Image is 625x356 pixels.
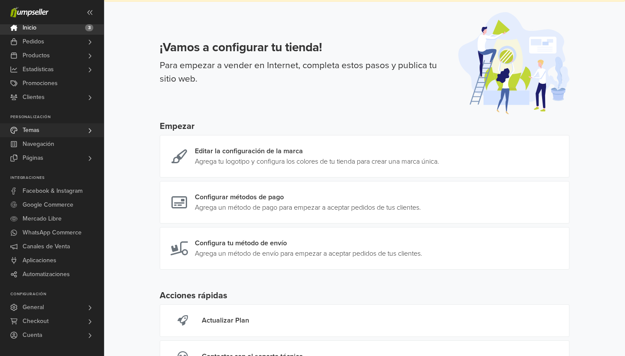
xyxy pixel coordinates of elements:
span: Cuenta [23,328,42,342]
h5: Acciones rápidas [160,290,569,301]
span: Mercado Libre [23,212,62,226]
p: Personalización [10,115,104,120]
span: Automatizaciones [23,267,70,281]
p: Integraciones [10,175,104,181]
p: Para empezar a vender en Internet, completa estos pasos y publica tu sitio web. [160,59,448,86]
span: Clientes [23,90,45,104]
span: Checkout [23,314,49,328]
h5: Empezar [160,121,569,132]
span: General [23,300,44,314]
span: 3 [85,24,93,31]
span: Aplicaciones [23,254,56,267]
span: Páginas [23,151,43,165]
span: Navegación [23,137,54,151]
img: onboarding-illustration-afe561586f57c9d3ab25.svg [458,12,569,114]
span: Facebook & Instagram [23,184,82,198]
span: Pedidos [23,35,44,49]
span: Temas [23,123,39,137]
p: Configuración [10,292,104,297]
span: Productos [23,49,50,63]
span: Google Commerce [23,198,73,212]
a: Actualizar Plan [160,304,569,337]
span: WhatsApp Commerce [23,226,82,240]
span: Promociones [23,76,58,90]
span: Canales de Venta [23,240,70,254]
span: Estadísticas [23,63,54,76]
div: Actualizar Plan [202,315,249,326]
h3: ¡Vamos a configurar tu tienda! [160,40,448,55]
span: Inicio [23,21,36,35]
